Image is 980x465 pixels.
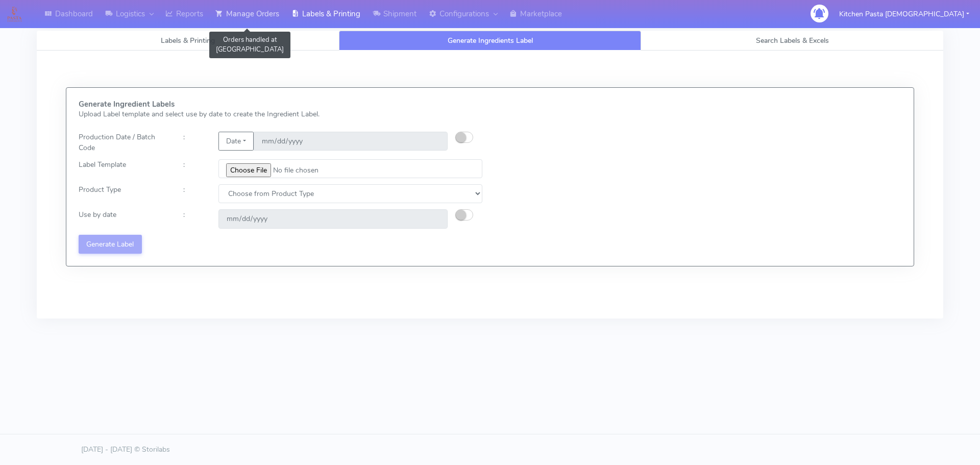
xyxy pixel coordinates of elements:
button: Generate Label [79,235,142,254]
div: : [176,209,210,228]
div: Label Template [71,159,176,178]
div: : [176,184,210,203]
ul: Tabs [37,31,943,51]
div: : [176,159,210,178]
span: Labels & Printing [161,36,215,45]
span: Search Labels & Excels [756,36,829,45]
div: Production Date / Batch Code [71,132,176,153]
p: Upload Label template and select use by date to create the Ingredient Label. [79,109,482,119]
button: Kitchen Pasta [DEMOGRAPHIC_DATA] [831,4,977,25]
div: Use by date [71,209,176,228]
h5: Generate Ingredient Labels [79,100,482,109]
span: Generate Ingredients Label [448,36,533,45]
div: Product Type [71,184,176,203]
button: Date [218,132,254,151]
div: : [176,132,210,153]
